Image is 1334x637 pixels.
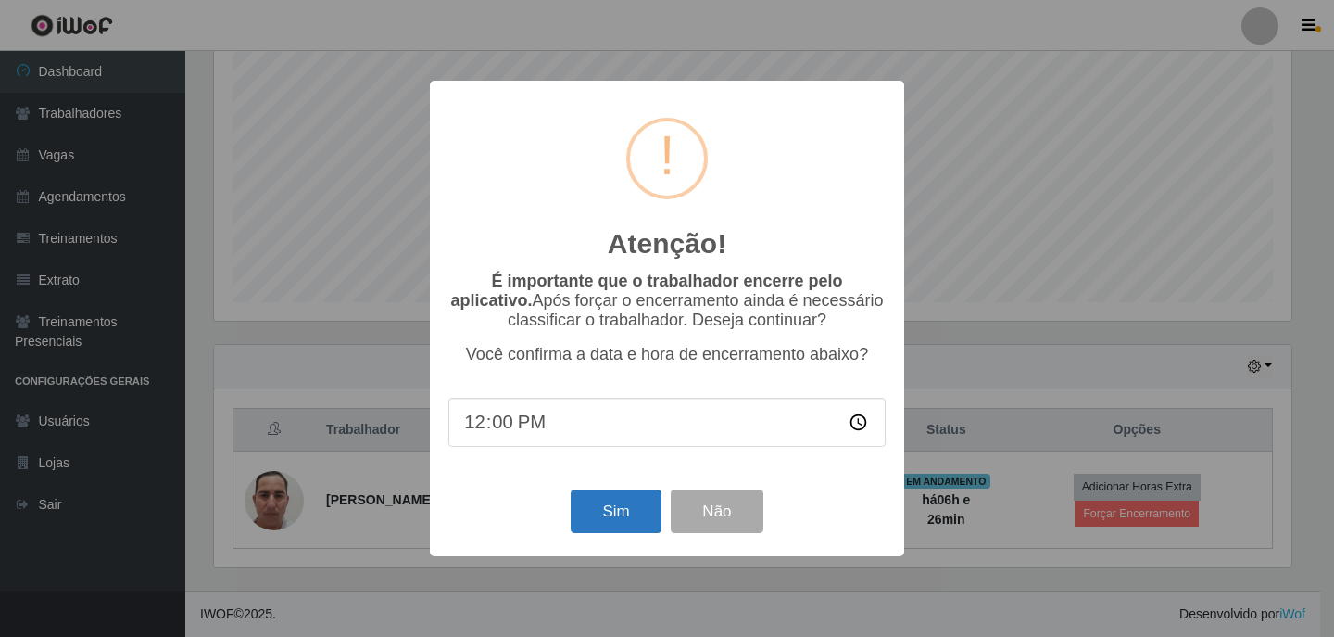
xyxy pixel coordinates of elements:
[571,490,661,533] button: Sim
[671,490,762,533] button: Não
[448,272,886,330] p: Após forçar o encerramento ainda é necessário classificar o trabalhador. Deseja continuar?
[448,345,886,364] p: Você confirma a data e hora de encerramento abaixo?
[450,272,842,310] b: É importante que o trabalhador encerre pelo aplicativo.
[608,227,726,261] h2: Atenção!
